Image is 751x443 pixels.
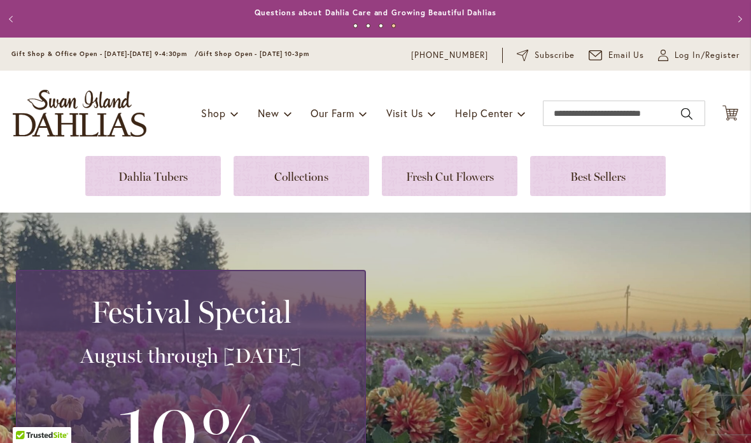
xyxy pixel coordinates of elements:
button: 3 of 4 [379,24,383,28]
span: Help Center [455,106,513,120]
button: Next [726,6,751,32]
a: Email Us [589,49,645,62]
button: 4 of 4 [391,24,396,28]
a: Questions about Dahlia Care and Growing Beautiful Dahlias [255,8,496,17]
a: Log In/Register [658,49,740,62]
span: Email Us [608,49,645,62]
button: 1 of 4 [353,24,358,28]
a: store logo [13,90,146,137]
button: 2 of 4 [366,24,370,28]
h2: Festival Special [32,294,349,330]
h3: August through [DATE] [32,343,349,369]
a: [PHONE_NUMBER] [411,49,488,62]
span: Shop [201,106,226,120]
span: Log In/Register [675,49,740,62]
span: Gift Shop Open - [DATE] 10-3pm [199,50,309,58]
span: New [258,106,279,120]
span: Our Farm [311,106,354,120]
span: Gift Shop & Office Open - [DATE]-[DATE] 9-4:30pm / [11,50,199,58]
span: Visit Us [386,106,423,120]
a: Subscribe [517,49,575,62]
span: Subscribe [535,49,575,62]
